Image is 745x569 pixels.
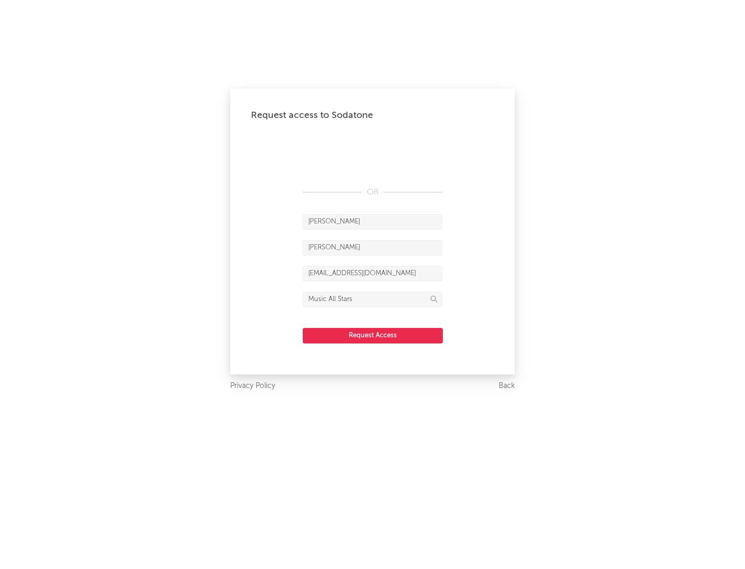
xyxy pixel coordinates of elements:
a: Back [499,380,515,393]
input: Email [303,266,442,281]
input: Last Name [303,240,442,256]
input: Division [303,292,442,307]
div: Request access to Sodatone [251,109,494,122]
input: First Name [303,214,442,230]
a: Privacy Policy [230,380,275,393]
button: Request Access [303,328,443,343]
div: OR [303,186,442,199]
